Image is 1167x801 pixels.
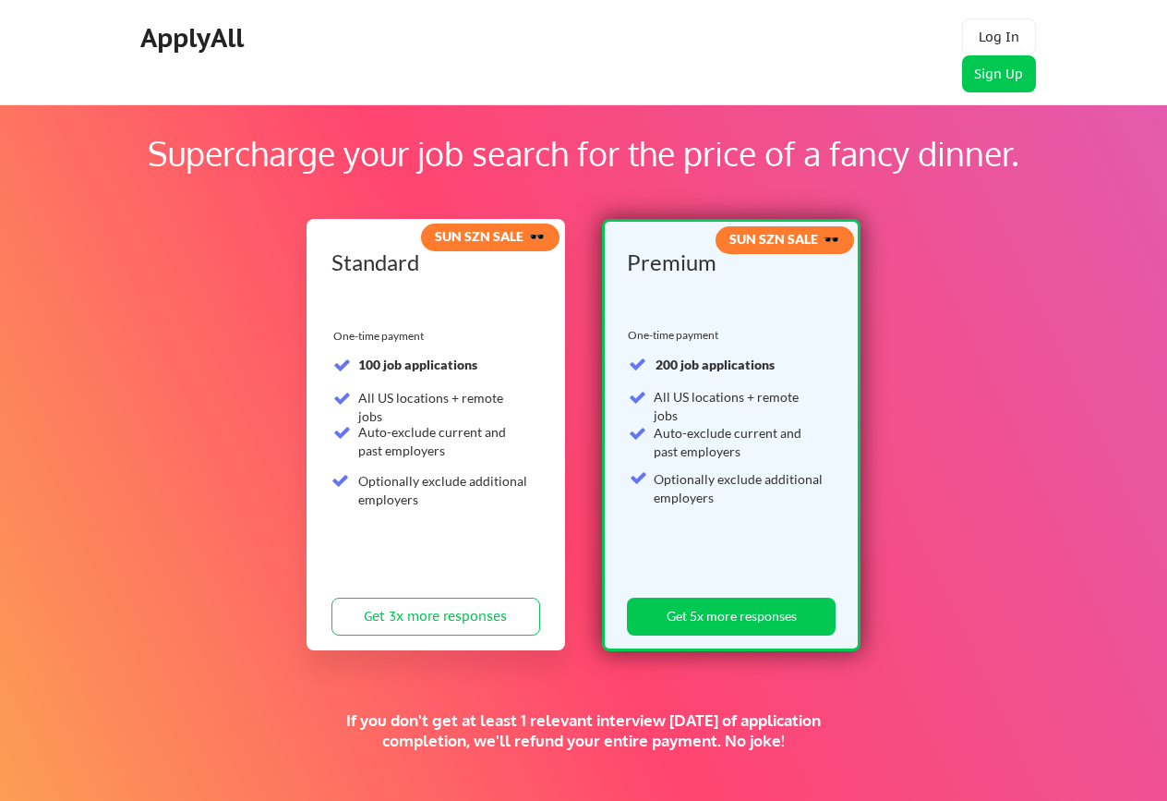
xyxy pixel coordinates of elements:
[320,710,847,751] div: If you don't get at least 1 relevant interview [DATE] of application completion, we'll refund you...
[358,472,529,508] div: Optionally exclude additional employers
[654,424,824,460] div: Auto-exclude current and past employers
[654,388,824,424] div: All US locations + remote jobs
[962,55,1036,92] button: Sign Up
[729,231,839,247] strong: SUN SZN SALE 🕶️
[628,328,724,343] div: One-time payment
[118,128,1049,178] div: Supercharge your job search for the price of a fancy dinner.
[331,598,540,636] button: Get 3x more responses
[331,251,534,273] div: Standard
[435,228,545,244] strong: SUN SZN SALE 🕶️
[358,357,477,372] strong: 100 job applications
[654,470,824,506] div: Optionally exclude additional employers
[333,329,429,344] div: One-time payment
[627,598,836,636] button: Get 5x more responses
[140,22,249,54] div: ApplyAll
[656,357,775,372] strong: 200 job applications
[962,18,1036,55] button: Log In
[358,423,529,459] div: Auto-exclude current and past employers
[358,389,529,425] div: All US locations + remote jobs
[627,251,829,273] div: Premium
